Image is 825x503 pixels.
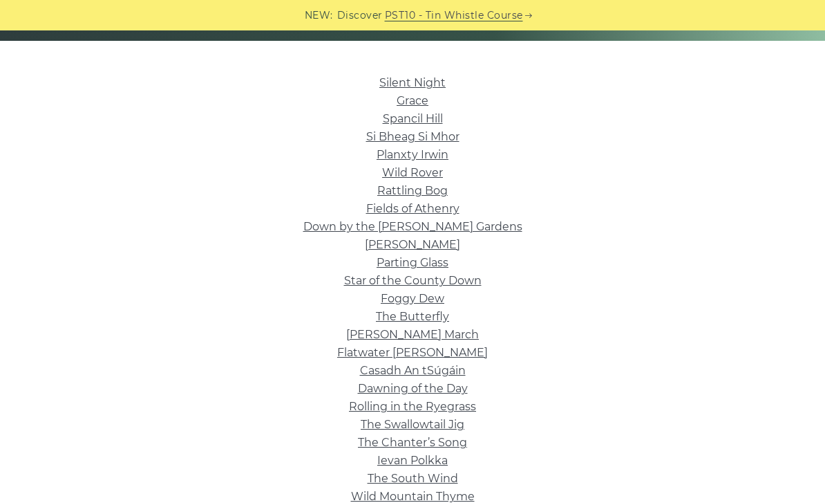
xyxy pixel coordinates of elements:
a: Planxty Irwin [377,148,448,161]
a: PST10 - Tin Whistle Course [385,8,523,24]
a: The Swallowtail Jig [361,418,464,431]
a: The South Wind [368,472,458,485]
a: Ievan Polkka [377,454,448,467]
a: Casadh An tSúgáin [360,364,466,377]
a: Si­ Bheag Si­ Mhor [366,130,459,143]
a: [PERSON_NAME] [365,238,460,251]
a: Flatwater [PERSON_NAME] [337,346,488,359]
a: Spancil Hill [383,112,443,125]
a: Rolling in the Ryegrass [349,400,476,413]
a: Wild Mountain Thyme [351,490,475,503]
a: Wild Rover [382,166,443,179]
a: Foggy Dew [381,292,444,305]
a: Parting Glass [377,256,448,269]
span: NEW: [305,8,333,24]
span: Discover [337,8,383,24]
a: Down by the [PERSON_NAME] Gardens [303,220,522,233]
a: The Chanter’s Song [358,436,467,449]
a: Rattling Bog [377,184,448,197]
a: Dawning of the Day [358,382,468,395]
a: [PERSON_NAME] March [346,328,479,341]
a: The Butterfly [376,310,449,323]
a: Star of the County Down [344,274,482,287]
a: Silent Night [379,76,446,89]
a: Grace [397,94,428,107]
a: Fields of Athenry [366,202,459,215]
